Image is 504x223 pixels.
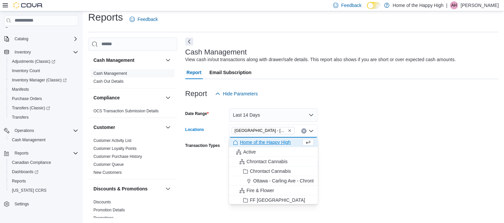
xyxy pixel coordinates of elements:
[93,57,135,63] h3: Cash Management
[88,69,177,88] div: Cash Management
[7,66,81,75] button: Inventory Count
[451,1,457,9] span: AH
[9,104,53,112] a: Transfers (Classic)
[185,38,193,46] button: Next
[12,35,31,43] button: Catalog
[12,149,78,157] span: Reports
[185,90,207,98] h3: Report
[229,195,318,205] button: FF [GEOGRAPHIC_DATA]
[93,146,137,151] a: Customer Loyalty Points
[15,36,28,42] span: Catalog
[138,16,158,23] span: Feedback
[9,85,78,93] span: Manifests
[9,95,78,103] span: Purchase Orders
[12,115,28,120] span: Transfers
[232,127,295,134] span: Edmonton - Jackson Heights - Fire & Flower
[93,109,159,113] a: OCS Transaction Submission Details
[12,48,33,56] button: Inventory
[229,167,318,176] button: Chrontact Cannabis
[164,185,172,193] button: Discounts & Promotions
[185,127,204,132] label: Locations
[308,128,314,134] button: Close list of options
[93,154,142,159] span: Customer Purchase History
[12,87,29,92] span: Manifests
[12,105,50,111] span: Transfers (Classic)
[12,35,78,43] span: Catalog
[7,57,81,66] a: Adjustments (Classic)
[12,68,40,73] span: Inventory Count
[93,57,163,63] button: Cash Management
[9,67,43,75] a: Inventory Count
[235,127,286,134] span: [GEOGRAPHIC_DATA] - [PERSON_NAME][GEOGRAPHIC_DATA] - Fire & Flower
[12,200,78,208] span: Settings
[93,170,122,175] a: New Customers
[9,95,45,103] a: Purchase Orders
[93,208,125,212] a: Promotion Details
[12,96,42,101] span: Purchase Orders
[93,71,127,76] a: Cash Management
[9,85,31,93] a: Manifests
[15,50,31,55] span: Inventory
[185,143,220,148] label: Transaction Types
[9,113,31,121] a: Transfers
[185,111,209,116] label: Date Range
[93,138,132,143] a: Customer Activity List
[12,127,78,135] span: Operations
[9,159,54,167] a: Canadian Compliance
[253,177,341,184] span: Ottawa - Carling Ave - Chrontact Cannabis
[12,169,38,174] span: Dashboards
[9,186,49,194] a: [US_STATE] CCRS
[9,67,78,75] span: Inventory Count
[12,59,55,64] span: Adjustments (Classic)
[393,1,443,9] p: Home of the Happy High
[93,94,163,101] button: Compliance
[341,2,361,9] span: Feedback
[243,149,256,155] span: Active
[1,48,81,57] button: Inventory
[88,107,177,118] div: Compliance
[229,147,318,157] button: Active
[9,57,78,65] span: Adjustments (Classic)
[7,186,81,195] button: [US_STATE] CCRS
[250,197,305,203] span: FF [GEOGRAPHIC_DATA]
[7,167,81,176] a: Dashboards
[93,124,115,131] h3: Customer
[9,113,78,121] span: Transfers
[1,199,81,209] button: Settings
[93,185,163,192] button: Discounts & Promotions
[164,94,172,102] button: Compliance
[93,94,120,101] h3: Compliance
[9,168,78,176] span: Dashboards
[229,108,318,122] button: Last 14 Days
[446,1,447,9] p: |
[12,77,67,83] span: Inventory Manager (Classic)
[185,48,247,56] h3: Cash Management
[229,138,318,147] button: Home of the Happy High
[450,1,458,9] div: Alannah Hennig
[127,13,160,26] a: Feedback
[7,176,81,186] button: Reports
[9,159,78,167] span: Canadian Compliance
[12,200,31,208] a: Settings
[12,188,46,193] span: [US_STATE] CCRS
[93,185,147,192] h3: Discounts & Promotions
[9,177,78,185] span: Reports
[88,11,123,24] h1: Reports
[288,129,292,133] button: Remove Edmonton - Jackson Heights - Fire & Flower from selection in this group
[212,87,260,100] button: Hide Parameters
[247,187,274,194] span: Fire & Flower
[7,113,81,122] button: Transfers
[93,200,111,204] a: Discounts
[461,1,499,9] p: [PERSON_NAME]
[13,2,43,9] img: Cova
[12,160,51,165] span: Canadian Compliance
[229,157,318,167] button: Chrontact Cannabis
[229,176,318,186] button: Ottawa - Carling Ave - Chrontact Cannabis
[1,149,81,158] button: Reports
